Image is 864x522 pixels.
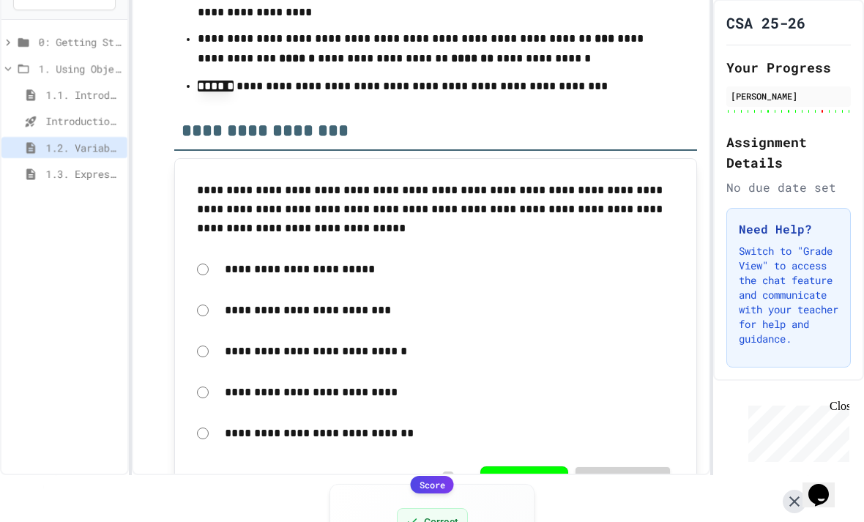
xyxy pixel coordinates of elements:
h2: Your Progress [726,57,851,78]
h1: CSA 25-26 [726,12,805,33]
iframe: chat widget [742,400,849,462]
span: 0: Getting Started [38,34,122,50]
span: 1.1. Introduction to Algorithms, Programming, and Compilers [45,87,122,102]
span: 1.2. Variables and Data Types [45,140,122,155]
h2: Assignment Details [726,132,851,173]
div: Chat with us now!Close [6,6,101,93]
span: 1.3. Expressions and Output [New] [45,166,122,182]
div: Score [411,476,454,493]
p: Switch to "Grade View" to access the chat feature and communicate with your teacher for help and ... [739,244,838,346]
h3: Need Help? [739,220,838,238]
div: No due date set [726,179,851,196]
span: Introduction to Algorithms, Programming, and Compilers [45,113,122,129]
span: 1. Using Objects and Methods [38,61,122,76]
iframe: chat widget [802,463,849,507]
div: [PERSON_NAME] [731,89,846,102]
